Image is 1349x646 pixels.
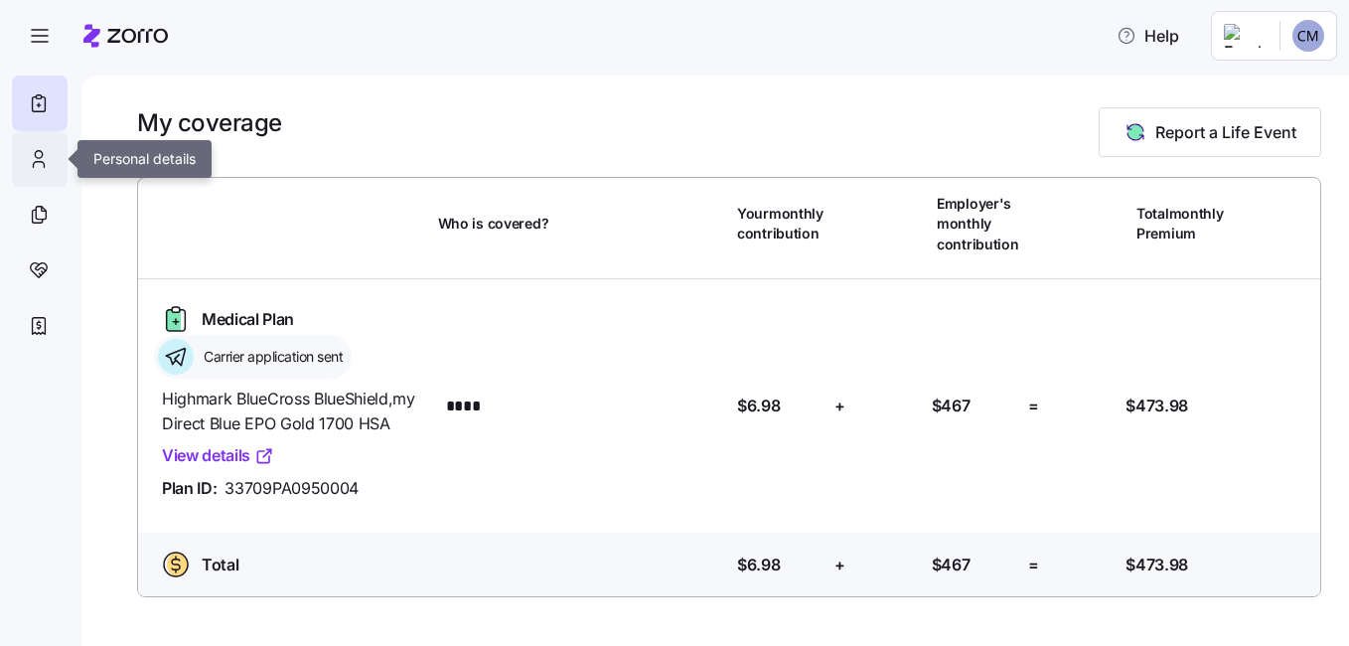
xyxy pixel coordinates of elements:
button: Report a Life Event [1099,107,1321,157]
h1: My coverage [137,107,282,138]
span: Report a Life Event [1155,120,1296,144]
span: Employer's monthly contribution [937,194,1021,254]
span: Total [202,553,238,577]
span: $467 [932,553,971,577]
span: 33709PA0950004 [225,476,359,501]
span: $6.98 [737,394,780,418]
button: Help [1101,16,1195,56]
span: Medical Plan [202,307,294,332]
span: Who is covered? [438,214,549,234]
span: $6.98 [737,553,780,577]
img: c1461d6376370ef1e3ee002ffc571ab6 [1292,20,1324,52]
span: $473.98 [1125,394,1188,418]
span: Plan ID: [162,476,217,501]
a: View details [162,443,274,468]
span: = [1028,394,1039,418]
span: Help [1117,24,1179,48]
span: $467 [932,394,971,418]
span: + [834,394,845,418]
span: Total monthly Premium [1136,204,1224,244]
span: Your monthly contribution [737,204,824,244]
img: Employer logo [1224,24,1264,48]
span: $473.98 [1125,553,1188,577]
span: + [834,553,845,577]
span: Highmark BlueCross BlueShield , my Direct Blue EPO Gold 1700 HSA [162,387,422,436]
span: = [1028,553,1039,577]
span: Carrier application sent [198,347,343,367]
